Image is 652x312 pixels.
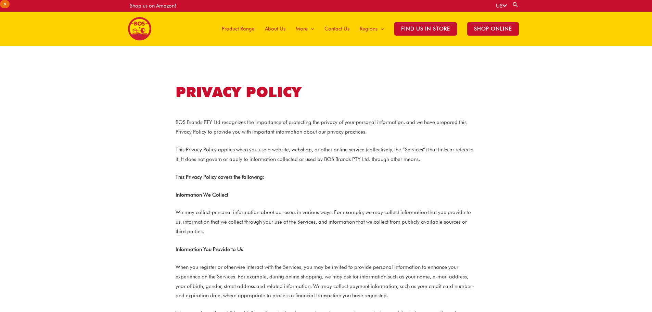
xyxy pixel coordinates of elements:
[176,208,477,237] p: We may collect personal information about our users in various ways. For example, we may collect ...
[217,12,260,46] a: Product Range
[176,192,228,198] strong: Information We Collect
[176,263,477,301] p: When you register or otherwise interact with the Services, you may be invited to provide personal...
[176,145,477,164] p: This Privacy Policy applies when you use a website, webshop, or other online service (collectivel...
[296,18,308,39] span: More
[360,18,378,39] span: Regions
[389,12,462,46] a: Find Us in Store
[176,118,477,137] p: BOS Brands PTY Ltd recognizes the importance of protecting the privacy of your personal informati...
[260,12,291,46] a: About Us
[265,18,285,39] span: About Us
[176,174,265,180] strong: This Privacy Policy covers the following:
[467,22,519,36] span: SHOP ONLINE
[394,22,457,36] span: Find Us in Store
[355,12,389,46] a: Regions
[212,12,524,46] nav: Site Navigation
[176,84,477,101] h1: PRIVACY POLICY
[324,18,349,39] span: Contact Us
[176,246,243,252] strong: Information You Provide to Us
[462,12,524,46] a: SHOP ONLINE
[319,12,355,46] a: Contact Us
[291,12,319,46] a: More
[222,18,255,39] span: Product Range
[128,17,151,40] img: BOS United States
[496,3,507,9] a: US
[512,1,519,8] a: Search button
